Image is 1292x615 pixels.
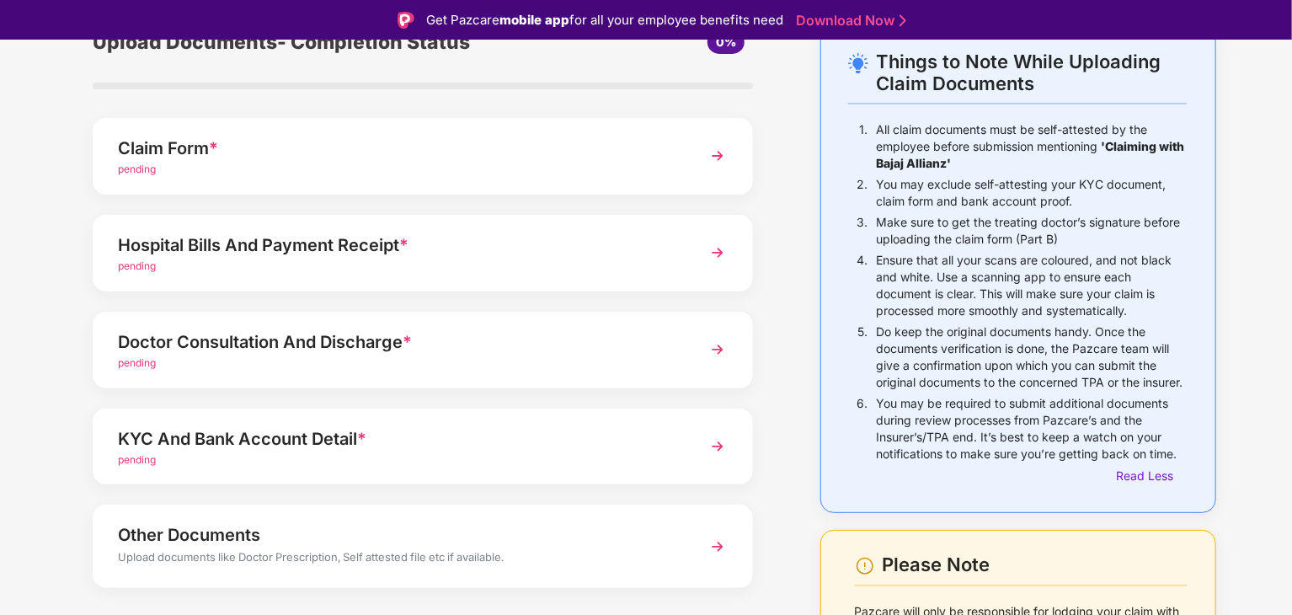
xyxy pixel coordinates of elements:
p: You may exclude self-attesting your KYC document, claim form and bank account proof. [876,176,1187,210]
p: 2. [857,176,868,210]
p: 6. [857,395,868,463]
div: Upload documents like Doctor Prescription, Self attested file etc if available. [118,548,676,570]
img: svg+xml;base64,PHN2ZyBpZD0iTmV4dCIgeG1sbnM9Imh0dHA6Ly93d3cudzMub3JnLzIwMDAvc3ZnIiB3aWR0aD0iMzYiIG... [702,532,733,562]
p: You may be required to submit additional documents during review processes from Pazcare’s and the... [876,395,1187,463]
p: 3. [857,214,868,248]
a: Download Now [796,12,901,29]
img: svg+xml;base64,PHN2ZyBpZD0iTmV4dCIgeG1sbnM9Imh0dHA6Ly93d3cudzMub3JnLzIwMDAvc3ZnIiB3aWR0aD0iMzYiIG... [702,141,733,171]
div: Read Less [1116,467,1187,485]
div: KYC And Bank Account Detail [118,425,676,452]
div: Please Note [883,553,1187,576]
div: Things to Note While Uploading Claim Documents [876,51,1187,94]
img: Logo [398,12,414,29]
div: Other Documents [118,521,676,548]
span: pending [118,356,156,369]
div: Hospital Bills And Payment Receipt [118,232,676,259]
span: pending [118,259,156,272]
img: Stroke [900,12,906,29]
div: Doctor Consultation And Discharge [118,329,676,356]
img: svg+xml;base64,PHN2ZyB4bWxucz0iaHR0cDovL3d3dy53My5vcmcvMjAwMC9zdmciIHdpZHRoPSIyNC4wOTMiIGhlaWdodD... [848,53,868,73]
div: Claim Form [118,135,676,162]
span: 0% [716,35,736,49]
span: pending [118,163,156,175]
span: pending [118,453,156,466]
img: svg+xml;base64,PHN2ZyBpZD0iTmV4dCIgeG1sbnM9Imh0dHA6Ly93d3cudzMub3JnLzIwMDAvc3ZnIiB3aWR0aD0iMzYiIG... [702,431,733,462]
img: svg+xml;base64,PHN2ZyBpZD0iV2FybmluZ18tXzI0eDI0IiBkYXRhLW5hbWU9Ildhcm5pbmcgLSAyNHgyNCIgeG1sbnM9Im... [855,556,875,576]
p: 4. [857,252,868,319]
div: Upload Documents- Completion Status [93,27,532,57]
img: svg+xml;base64,PHN2ZyBpZD0iTmV4dCIgeG1sbnM9Imh0dHA6Ly93d3cudzMub3JnLzIwMDAvc3ZnIiB3aWR0aD0iMzYiIG... [702,238,733,268]
p: Do keep the original documents handy. Once the documents verification is done, the Pazcare team w... [876,324,1187,391]
p: 1. [859,121,868,172]
div: Get Pazcare for all your employee benefits need [426,10,783,30]
p: All claim documents must be self-attested by the employee before submission mentioning [876,121,1187,172]
strong: mobile app [499,12,569,28]
p: Ensure that all your scans are coloured, and not black and white. Use a scanning app to ensure ea... [876,252,1187,319]
p: Make sure to get the treating doctor’s signature before uploading the claim form (Part B) [876,214,1187,248]
img: svg+xml;base64,PHN2ZyBpZD0iTmV4dCIgeG1sbnM9Imh0dHA6Ly93d3cudzMub3JnLzIwMDAvc3ZnIiB3aWR0aD0iMzYiIG... [702,334,733,365]
p: 5. [857,324,868,391]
